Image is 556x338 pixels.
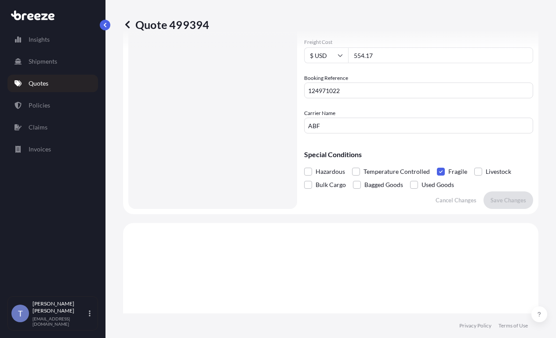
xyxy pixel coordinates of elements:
[436,196,476,205] p: Cancel Changes
[123,18,209,32] p: Quote 499394
[33,300,87,314] p: [PERSON_NAME] [PERSON_NAME]
[18,309,23,318] span: T
[304,74,348,83] label: Booking Reference
[29,57,57,66] p: Shipments
[29,101,50,110] p: Policies
[7,75,98,92] a: Quotes
[429,191,483,209] button: Cancel Changes
[33,316,87,327] p: [EMAIL_ADDRESS][DOMAIN_NAME]
[491,196,526,205] p: Save Changes
[483,191,533,209] button: Save Changes
[29,145,51,154] p: Invoices
[459,322,491,329] a: Privacy Policy
[7,97,98,114] a: Policies
[7,31,98,48] a: Insights
[304,109,335,118] label: Carrier Name
[7,53,98,70] a: Shipments
[422,178,454,191] span: Used Goods
[304,118,533,133] input: Enter name
[29,79,48,88] p: Quotes
[348,47,533,63] input: Enter amount
[316,165,345,178] span: Hazardous
[29,123,47,132] p: Claims
[486,165,511,178] span: Livestock
[498,322,528,329] a: Terms of Use
[304,151,533,158] p: Special Conditions
[7,140,98,158] a: Invoices
[7,119,98,136] a: Claims
[363,165,430,178] span: Temperature Controlled
[304,83,533,98] input: Your internal reference
[364,178,403,191] span: Bagged Goods
[316,178,346,191] span: Bulk Cargo
[29,35,50,44] p: Insights
[448,165,467,178] span: Fragile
